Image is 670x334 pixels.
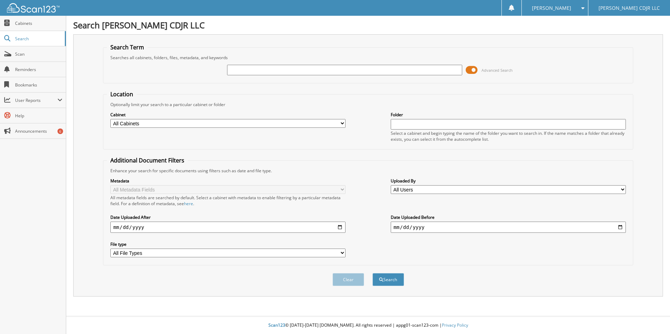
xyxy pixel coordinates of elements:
[532,6,571,10] span: [PERSON_NAME]
[57,128,63,134] div: 6
[268,322,285,328] span: Scan123
[333,273,364,286] button: Clear
[73,19,663,31] h1: Search [PERSON_NAME] CDJR LLC
[442,322,468,328] a: Privacy Policy
[110,241,346,247] label: File type
[184,201,193,207] a: here
[110,195,346,207] div: All metadata fields are searched by default. Select a cabinet with metadata to enable filtering b...
[66,317,670,334] div: © [DATE]-[DATE] [DOMAIN_NAME]. All rights reserved | appg01-scan123-com |
[15,82,62,88] span: Bookmarks
[481,68,513,73] span: Advanced Search
[391,112,626,118] label: Folder
[15,51,62,57] span: Scan
[110,112,346,118] label: Cabinet
[15,128,62,134] span: Announcements
[15,67,62,72] span: Reminders
[391,178,626,184] label: Uploaded By
[107,55,629,61] div: Searches all cabinets, folders, files, metadata, and keywords
[391,130,626,142] div: Select a cabinet and begin typing the name of the folder you want to search in. If the name match...
[391,214,626,220] label: Date Uploaded Before
[15,97,57,103] span: User Reports
[599,6,660,10] span: [PERSON_NAME] CDJR LLC
[107,43,148,51] legend: Search Term
[15,20,62,26] span: Cabinets
[15,36,61,42] span: Search
[391,222,626,233] input: end
[110,222,346,233] input: start
[107,156,188,164] legend: Additional Document Filters
[372,273,404,286] button: Search
[107,102,629,107] div: Optionally limit your search to a particular cabinet or folder
[15,113,62,119] span: Help
[107,168,629,174] div: Enhance your search for specific documents using filters such as date and file type.
[110,178,346,184] label: Metadata
[7,3,60,13] img: scan123-logo-white.svg
[107,90,137,98] legend: Location
[110,214,346,220] label: Date Uploaded After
